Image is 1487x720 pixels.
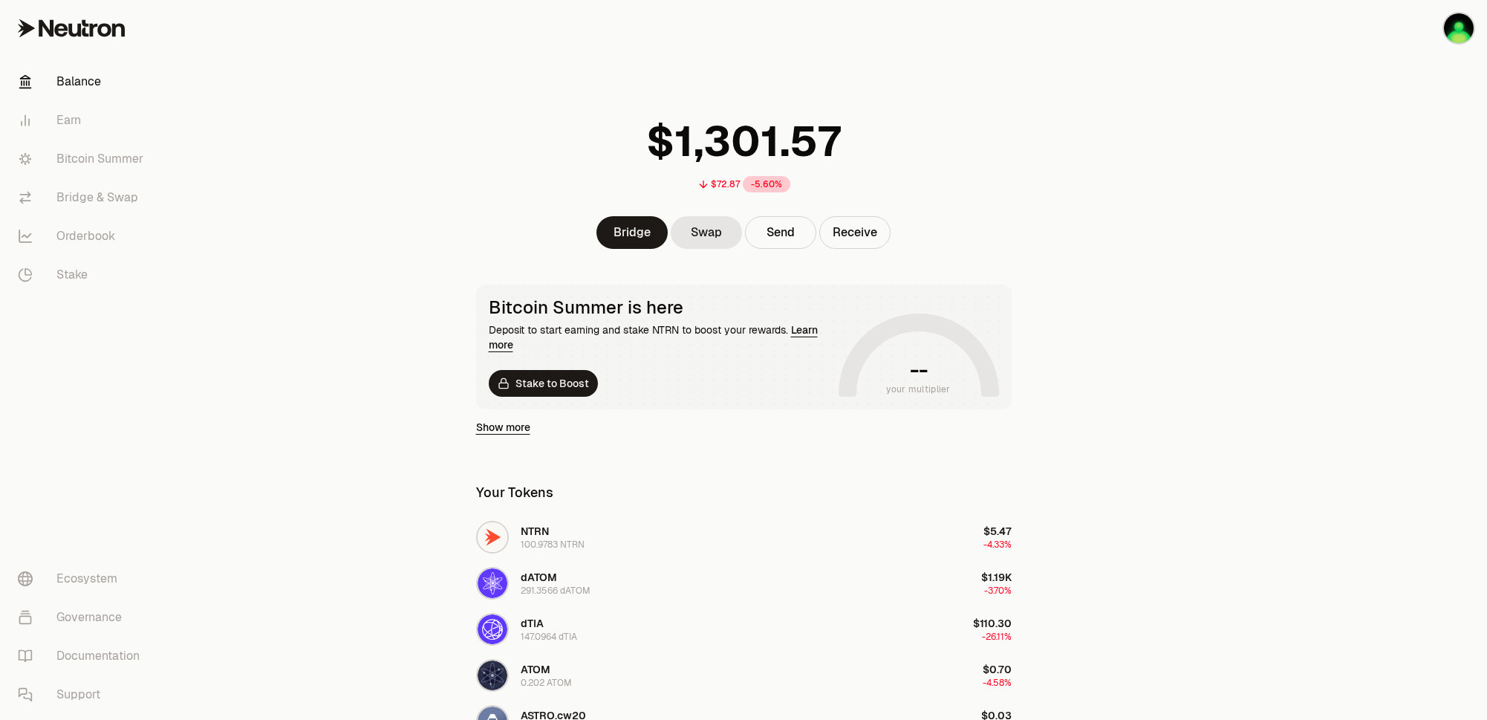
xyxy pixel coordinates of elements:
[521,539,585,551] div: 100.9783 NTRN
[596,216,668,249] a: Bridge
[521,663,550,676] span: ATOM
[983,663,1012,676] span: $0.70
[478,661,507,690] img: ATOM Logo
[478,522,507,552] img: NTRN Logo
[6,62,160,101] a: Balance
[743,176,790,192] div: -5.60%
[467,607,1021,652] button: dTIA LogodTIA147.0964 dTIA$110.30-26.11%
[819,216,891,249] button: Receive
[6,256,160,294] a: Stake
[6,178,160,217] a: Bridge & Swap
[984,585,1012,597] span: -3.70%
[711,178,740,190] div: $72.87
[981,571,1012,584] span: $1.19K
[983,677,1012,689] span: -4.58%
[521,677,572,689] div: 0.202 ATOM
[1444,13,1474,43] img: pandas1003
[467,561,1021,606] button: dATOM LogodATOM291.3566 dATOM$1.19K-3.70%
[6,598,160,637] a: Governance
[489,323,818,351] a: Learn more
[6,217,160,256] a: Orderbook
[6,560,160,598] a: Ecosystem
[6,101,160,140] a: Earn
[521,525,549,538] span: NTRN
[467,515,1021,560] button: NTRN LogoNTRN100.9783 NTRN$5.47-4.33%
[983,525,1012,538] span: $5.47
[467,653,1021,698] button: ATOM LogoATOM0.202 ATOM$0.70-4.58%
[489,370,598,397] a: Stake to Boost
[6,675,160,714] a: Support
[476,482,553,503] div: Your Tokens
[973,617,1012,630] span: $110.30
[6,637,160,675] a: Documentation
[478,568,507,598] img: dATOM Logo
[521,617,544,630] span: dTIA
[521,631,577,643] div: 147.0964 dTIA
[745,216,816,249] button: Send
[671,216,742,249] a: Swap
[489,297,833,318] div: Bitcoin Summer is here
[521,571,557,584] span: dATOM
[910,358,927,382] h1: --
[982,631,1012,643] span: -26.11%
[476,420,530,435] a: Show more
[886,382,951,397] span: your multiplier
[6,140,160,178] a: Bitcoin Summer
[521,585,590,597] div: 291.3566 dATOM
[983,539,1012,551] span: -4.33%
[489,322,833,352] div: Deposit to start earning and stake NTRN to boost your rewards.
[478,614,507,644] img: dTIA Logo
